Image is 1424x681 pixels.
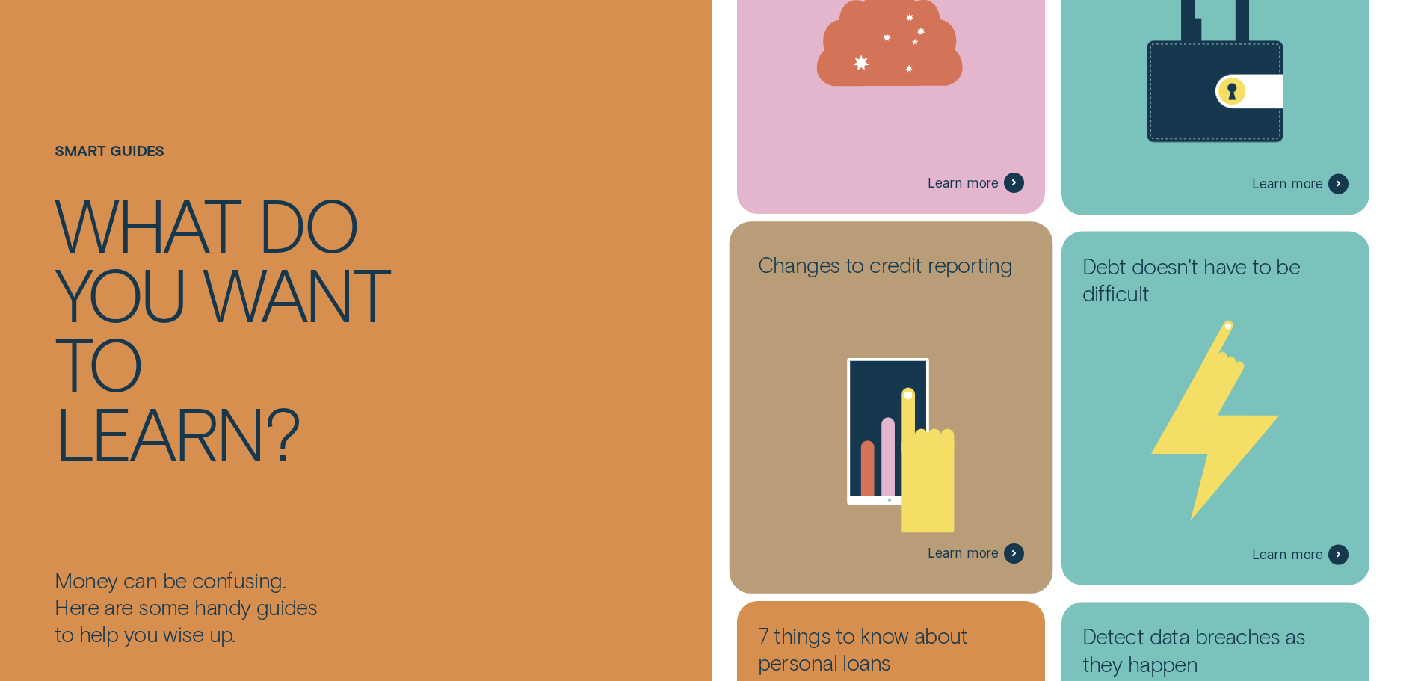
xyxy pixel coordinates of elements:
[55,188,428,466] h4: What do you want to learn?
[1082,252,1349,314] h3: Debt doesn't have to be difficult
[55,397,299,466] div: learn?
[928,545,999,561] span: Learn more
[737,230,1045,585] a: Changes to credit reportingLearn more
[1252,546,1323,563] span: Learn more
[55,327,141,397] div: to
[257,188,358,258] div: do
[1061,231,1369,585] a: Debt doesn't have to be difficultLearn more
[55,258,185,327] div: you
[55,142,703,188] h1: Smart guides
[928,175,999,191] span: Learn more
[55,188,239,258] div: What
[203,258,389,327] div: want
[758,251,1024,286] h3: Changes to credit reporting
[1252,176,1323,192] span: Learn more
[55,567,703,647] div: Money can be confusing. Here are some handy guides to help you wise up.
